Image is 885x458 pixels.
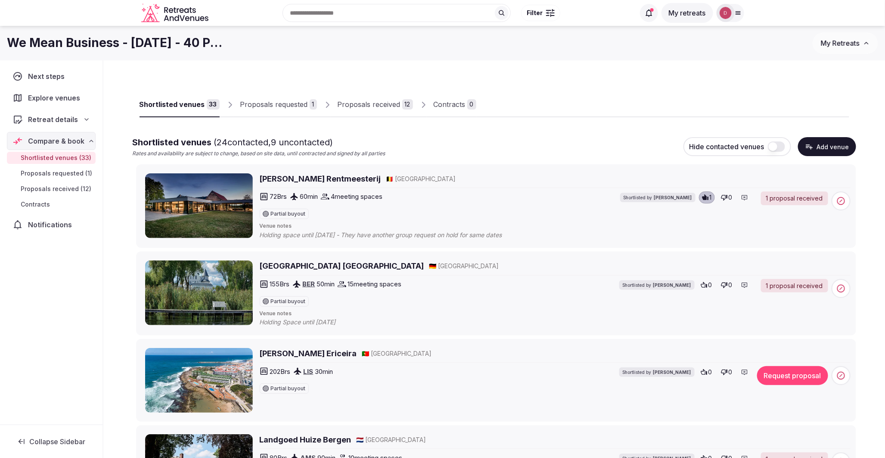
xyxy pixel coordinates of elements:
button: 0 [718,191,735,204]
span: 0 [729,193,733,202]
span: Venue notes [260,310,851,317]
span: 🇳🇱 [357,436,364,443]
a: My retreats [661,9,713,17]
a: Explore venues [7,89,96,107]
span: [GEOGRAPHIC_DATA] [438,262,499,270]
div: Shortlisted by [619,367,695,377]
svg: Retreats and Venues company logo [141,3,210,23]
a: Visit the homepage [141,3,210,23]
span: Collapse Sidebar [29,437,85,446]
button: 🇧🇪 [386,175,394,183]
span: Explore venues [28,93,84,103]
span: [GEOGRAPHIC_DATA] [366,436,426,444]
span: [PERSON_NAME] [653,282,691,288]
button: 🇳🇱 [357,436,364,444]
div: 1 [310,99,317,110]
h1: We Mean Business - [DATE] - 40 People [7,35,227,51]
button: Request proposal [757,366,828,385]
button: 0 [698,366,715,378]
button: 🇵🇹 [362,349,370,358]
span: 50 min [317,279,335,289]
a: Proposals received (12) [7,183,96,195]
button: Add venue [798,137,856,156]
span: 60 min [300,192,318,201]
img: Martin's Rentmeesterij [145,173,253,238]
a: Next steps [7,67,96,85]
button: Filter [521,5,560,21]
a: [GEOGRAPHIC_DATA] [GEOGRAPHIC_DATA] [260,260,424,271]
a: LIS [304,367,314,376]
a: Notifications [7,216,96,234]
div: 0 [467,99,476,110]
span: 🇩🇪 [429,262,437,270]
span: 155 Brs [270,279,290,289]
span: [GEOGRAPHIC_DATA] [371,349,432,358]
div: Shortlisted by [620,193,696,202]
img: Daniel Fule [720,7,732,19]
a: Contracts0 [434,92,476,117]
span: 30 min [315,367,333,376]
div: Proposals received [338,99,401,110]
span: ( 24 contacted, 9 uncontacted) [214,137,333,147]
button: 🇩🇪 [429,262,437,270]
span: Compare & book [28,136,84,146]
p: Rates and availability are subject to change, based on site data, until contracted and signed by ... [133,150,385,157]
a: Shortlisted venues33 [140,92,220,117]
span: Proposals requested (1) [21,169,92,178]
span: 0 [729,368,733,376]
a: Landgoed Huize Bergen [260,434,351,445]
a: Proposals requested1 [240,92,317,117]
span: Holding space until [DATE] - They have another group request on hold for same dates [260,231,519,239]
div: Contracts [434,99,466,110]
a: 1 proposal received [761,191,828,205]
span: Shortlisted venues [133,137,333,147]
span: My Retreats [821,39,860,47]
span: [PERSON_NAME] [653,369,691,375]
span: 0 [708,281,712,289]
button: 0 [718,366,735,378]
div: Shortlisted by [619,280,695,290]
span: Partial buyout [271,386,306,391]
img: Precise Resort Schwielowsee [145,260,253,325]
a: 1 proposal received [761,279,828,293]
button: 0 [718,279,735,291]
a: Shortlisted venues (33) [7,152,96,164]
a: BER [303,280,315,288]
span: Retreat details [28,114,78,125]
span: Venue notes [260,223,851,230]
span: Partial buyout [271,211,306,216]
span: [GEOGRAPHIC_DATA] [395,175,456,183]
span: Partial buyout [271,299,306,304]
a: [PERSON_NAME] Ericeira [260,348,357,359]
span: Filter [527,9,543,17]
span: Holding Space until [DATE] [260,318,353,326]
span: 0 [729,281,733,289]
a: Proposals requested (1) [7,167,96,179]
span: 🇧🇪 [386,175,394,182]
a: [PERSON_NAME] Rentmeesterij [260,173,381,184]
span: Proposals received (12) [21,185,91,193]
div: Shortlisted venues [140,99,205,110]
div: 33 [207,99,220,110]
span: 4 meeting spaces [331,192,383,201]
span: Next steps [28,71,68,82]
button: 0 [698,279,715,291]
div: Proposals requested [240,99,308,110]
button: Collapse Sidebar [7,432,96,451]
a: Contracts [7,198,96,210]
span: Notifications [28,220,75,230]
span: Hide contacted venues [689,142,764,151]
span: [PERSON_NAME] [654,194,692,201]
span: 0 [708,368,712,376]
span: 15 meeting spaces [348,279,402,289]
button: My retreats [661,3,713,23]
span: 1 [710,193,712,202]
img: Vila Gale Ericeira [145,348,253,413]
div: 12 [402,99,413,110]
